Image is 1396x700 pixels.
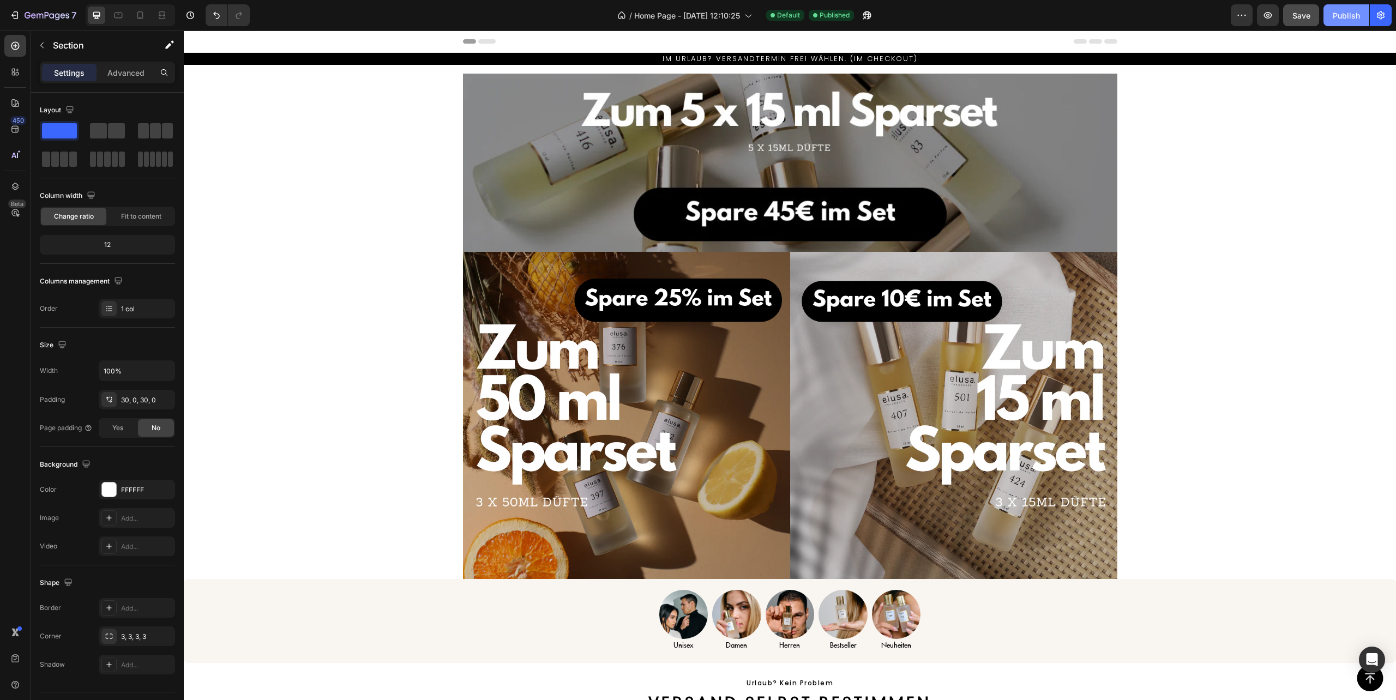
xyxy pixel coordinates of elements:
[107,67,145,79] p: Advanced
[71,9,76,22] p: 7
[777,10,800,20] span: Default
[152,423,160,433] span: No
[1359,647,1385,673] div: Open Intercom Messenger
[606,221,934,548] img: gempages_580750274503639560-96a2be47-30d7-4af4-adbe-40099b14a8c8.webp
[121,212,161,221] span: Fit to content
[121,304,172,314] div: 1 col
[629,10,632,21] span: /
[40,103,76,118] div: Layout
[121,395,172,405] div: 30, 0, 30, 0
[121,542,172,552] div: Add...
[40,338,69,353] div: Size
[40,660,65,669] div: Shadow
[40,423,93,433] div: Page padding
[40,457,93,472] div: Background
[40,576,75,590] div: Shape
[1323,4,1369,26] button: Publish
[99,361,174,381] input: Auto
[477,610,523,620] p: unisex
[476,559,525,608] img: gempages_580750274503639560-f65d4aa5-7931-4ba1-a68d-efd62c5ada50.png
[121,485,172,495] div: FFFFFF
[8,200,26,208] div: Beta
[529,610,576,620] p: damen
[184,31,1396,700] iframe: Design area
[1333,10,1360,21] div: Publish
[40,513,59,523] div: Image
[121,514,172,523] div: Add...
[10,116,26,125] div: 450
[40,304,58,313] div: Order
[112,423,123,433] span: Yes
[636,610,683,620] p: Bestseller
[40,631,62,641] div: Corner
[121,632,172,642] div: 3, 3, 3, 3
[279,43,934,221] img: gempages_580750274503639560-8377bcb4-c12f-4dff-85dd-0e8766d46131.webp
[820,10,850,20] span: Published
[54,67,85,79] p: Settings
[121,604,172,613] div: Add...
[1283,4,1319,26] button: Save
[1292,11,1310,20] span: Save
[53,39,142,52] p: Section
[689,610,736,620] p: Neuheiten
[121,660,172,670] div: Add...
[42,237,173,252] div: 12
[40,603,61,613] div: Border
[40,366,58,376] div: Width
[634,10,740,21] span: Home Page - [DATE] 12:10:25
[54,212,94,221] span: Change ratio
[583,610,630,620] p: Herren
[40,395,65,405] div: Padding
[635,559,684,608] img: gempages_580750274503639560-16b8fc6a-8e6a-4d88-ae6e-2a910171751d.jpg
[528,559,577,608] img: gempages_580750274503639560-ff8e5e65-e379-40a1-b738-82431d6b261f.png
[582,559,631,608] img: gempages_580750274503639560-b02e0e64-7732-4738-8a40-18c4e75edb10.png
[40,541,57,551] div: Video
[40,189,98,203] div: Column width
[40,485,57,494] div: Color
[40,274,125,289] div: Columns management
[206,4,250,26] div: Undo/Redo
[688,559,737,608] img: gempages_580750274503639560-a93ebc8c-16e2-40f0-8bab-8a2be56fa8ba.png
[4,4,81,26] button: 7
[279,221,606,548] img: gempages_580750274503639560-d3c02297-538d-4db0-8d8a-6c376c4b80bb.webp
